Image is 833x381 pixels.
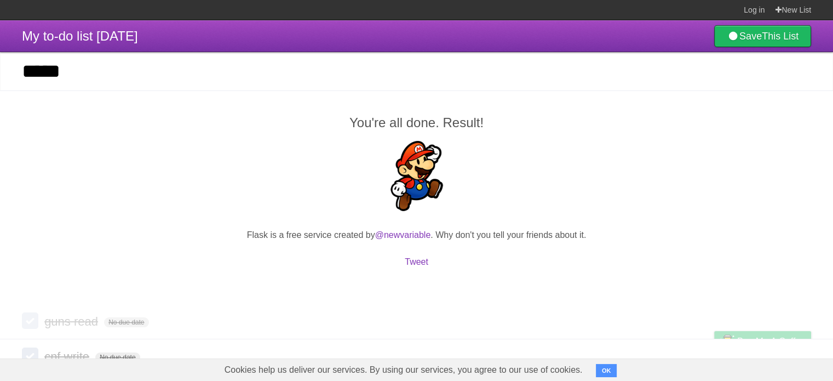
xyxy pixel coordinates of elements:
a: @newvariable [375,230,431,240]
a: SaveThis List [714,25,811,47]
span: My to-do list [DATE] [22,29,138,43]
span: cnf write [44,350,92,363]
span: Cookies help us deliver our services. By using our services, you agree to our use of cookies. [214,359,594,381]
h2: You're all done. Result! [22,113,811,133]
button: OK [596,364,617,377]
img: Super Mario [382,141,452,211]
span: guns read [44,315,101,328]
span: No due date [104,317,148,327]
label: Done [22,312,38,329]
p: Flask is a free service created by . Why don't you tell your friends about it. [22,229,811,242]
b: This List [762,31,798,42]
label: Done [22,348,38,364]
a: Tweet [405,257,428,266]
span: No due date [95,352,140,362]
